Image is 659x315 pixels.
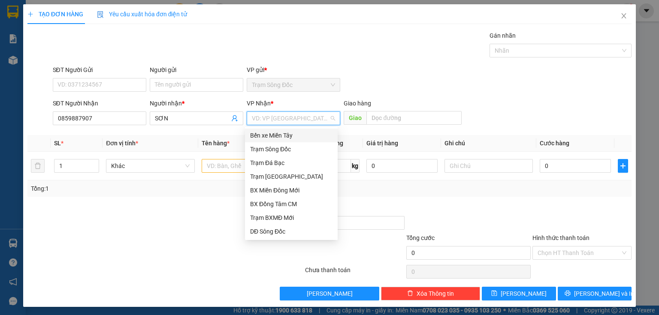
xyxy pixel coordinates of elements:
[444,159,533,173] input: Ghi Chú
[366,140,398,147] span: Giá trị hàng
[618,162,628,169] span: plus
[54,140,61,147] span: SL
[97,11,187,18] span: Yêu cầu xuất hóa đơn điện tử
[250,227,333,236] div: DĐ Sông Đốc
[150,65,243,75] div: Người gửi
[366,159,438,173] input: 0
[441,135,536,152] th: Ghi chú
[111,159,189,172] span: Khác
[31,184,255,193] div: Tổng: 1
[150,99,243,108] div: Người nhận
[501,289,547,298] span: [PERSON_NAME]
[27,11,83,18] span: TẠO ĐƠN HÀNG
[540,140,569,147] span: Cước hàng
[280,287,379,300] button: [PERSON_NAME]
[417,289,454,298] span: Xóa Thông tin
[245,197,338,211] div: BX Đồng Tâm CM
[491,290,497,297] span: save
[490,32,516,39] label: Gán nhãn
[250,172,333,181] div: Trạm [GEOGRAPHIC_DATA]
[252,78,335,91] span: Trạm Sông Đốc
[250,144,333,154] div: Trạm Sông Đốc
[344,100,371,107] span: Giao hàng
[31,159,45,173] button: delete
[250,199,333,209] div: BX Đồng Tâm CM
[245,183,338,197] div: BX Miền Đông Mới
[27,11,33,17] span: plus
[53,99,146,108] div: SĐT Người Nhận
[406,234,435,241] span: Tổng cước
[247,65,340,75] div: VP gửi
[53,65,146,75] div: SĐT Người Gửi
[97,11,104,18] img: icon
[304,265,405,280] div: Chưa thanh toán
[245,142,338,156] div: Trạm Sông Đốc
[612,4,636,28] button: Close
[482,287,556,300] button: save[PERSON_NAME]
[250,186,333,195] div: BX Miền Đông Mới
[106,140,138,147] span: Đơn vị tính
[407,290,413,297] span: delete
[351,159,360,173] span: kg
[245,129,338,142] div: Bến xe Miền Tây
[245,170,338,183] div: Trạm Sài Gòn
[202,159,290,173] input: VD: Bàn, Ghế
[250,213,333,222] div: Trạm BXMĐ Mới
[245,156,338,170] div: Trạm Đá Bạc
[620,12,627,19] span: close
[202,140,230,147] span: Tên hàng
[366,111,462,125] input: Dọc đường
[231,115,238,122] span: user-add
[574,289,634,298] span: [PERSON_NAME] và In
[618,159,628,173] button: plus
[250,158,333,168] div: Trạm Đá Bạc
[565,290,571,297] span: printer
[307,289,353,298] span: [PERSON_NAME]
[344,111,366,125] span: Giao
[250,131,333,140] div: Bến xe Miền Tây
[381,287,480,300] button: deleteXóa Thông tin
[247,100,271,107] span: VP Nhận
[558,287,632,300] button: printer[PERSON_NAME] và In
[245,211,338,225] div: Trạm BXMĐ Mới
[245,225,338,238] div: DĐ Sông Đốc
[532,234,589,241] label: Hình thức thanh toán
